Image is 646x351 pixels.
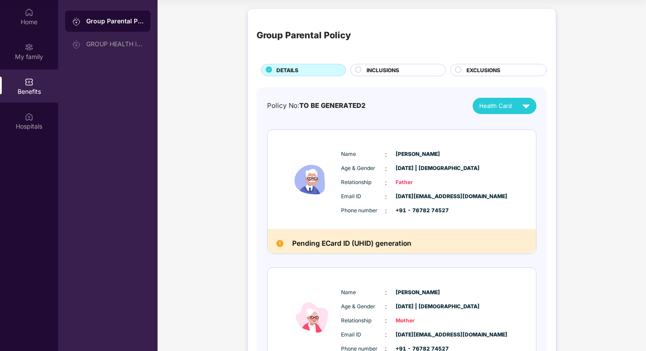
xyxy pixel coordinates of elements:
[341,192,385,201] span: Email ID
[396,288,440,297] span: [PERSON_NAME]
[518,98,534,114] img: svg+xml;base64,PHN2ZyB4bWxucz0iaHR0cDovL3d3dy53My5vcmcvMjAwMC9zdmciIHZpZXdCb3g9IjAgMCAyNCAyNCIgd2...
[276,66,298,74] span: DETAILS
[396,317,440,325] span: Mother
[396,331,440,339] span: [DATE][EMAIL_ADDRESS][DOMAIN_NAME]
[396,192,440,201] span: [DATE][EMAIL_ADDRESS][DOMAIN_NAME]
[396,303,440,311] span: [DATE] | [DEMOGRAPHIC_DATA]
[385,178,387,188] span: :
[385,288,387,297] span: :
[396,178,440,187] span: Father
[25,43,33,52] img: svg+xml;base64,PHN2ZyB3aWR0aD0iMjAiIGhlaWdodD0iMjAiIHZpZXdCb3g9IjAgMCAyMCAyMCIgZmlsbD0ibm9uZSIgeG...
[72,40,81,49] img: svg+xml;base64,PHN2ZyB3aWR0aD0iMjAiIGhlaWdodD0iMjAiIHZpZXdCb3g9IjAgMCAyMCAyMCIgZmlsbD0ibm9uZSIgeG...
[341,150,385,159] span: Name
[473,98,536,114] button: Health Card
[341,178,385,187] span: Relationship
[385,330,387,340] span: :
[341,207,385,215] span: Phone number
[86,41,143,48] div: GROUP HEALTH INSURANCE
[341,288,385,297] span: Name
[257,28,351,42] div: Group Parental Policy
[341,303,385,311] span: Age & Gender
[385,192,387,202] span: :
[341,164,385,173] span: Age & Gender
[25,78,33,86] img: svg+xml;base64,PHN2ZyBpZD0iQmVuZWZpdHMiIHhtbG5zPSJodHRwOi8vd3d3LnczLm9yZy8yMDAwL3N2ZyIgd2lkdGg9Ij...
[292,238,411,250] h2: Pending ECard ID (UHID) generation
[25,112,33,121] img: svg+xml;base64,PHN2ZyBpZD0iSG9zcGl0YWxzIiB4bWxucz0iaHR0cDovL3d3dy53My5vcmcvMjAwMC9zdmciIHdpZHRoPS...
[385,206,387,216] span: :
[341,331,385,339] span: Email ID
[385,302,387,311] span: :
[72,17,81,26] img: svg+xml;base64,PHN2ZyB3aWR0aD0iMjAiIGhlaWdodD0iMjAiIHZpZXdCb3g9IjAgMCAyMCAyMCIgZmlsbD0ibm9uZSIgeG...
[367,66,399,74] span: INCLUSIONS
[25,8,33,17] img: svg+xml;base64,PHN2ZyBpZD0iSG9tZSIgeG1sbnM9Imh0dHA6Ly93d3cudzMub3JnLzIwMDAvc3ZnIiB3aWR0aD0iMjAiIG...
[396,164,440,173] span: [DATE] | [DEMOGRAPHIC_DATA]
[466,66,500,74] span: EXCLUSIONS
[86,17,143,26] div: Group Parental Policy
[286,141,339,218] img: icon
[385,150,387,159] span: :
[341,317,385,325] span: Relationship
[276,240,283,247] img: Pending
[479,101,512,111] span: Health Card
[267,100,366,111] div: Policy No:
[299,101,366,110] span: TO BE GENERATED2
[385,164,387,174] span: :
[385,316,387,325] span: :
[396,207,440,215] span: +91 - 76782 74527
[396,150,440,159] span: [PERSON_NAME]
